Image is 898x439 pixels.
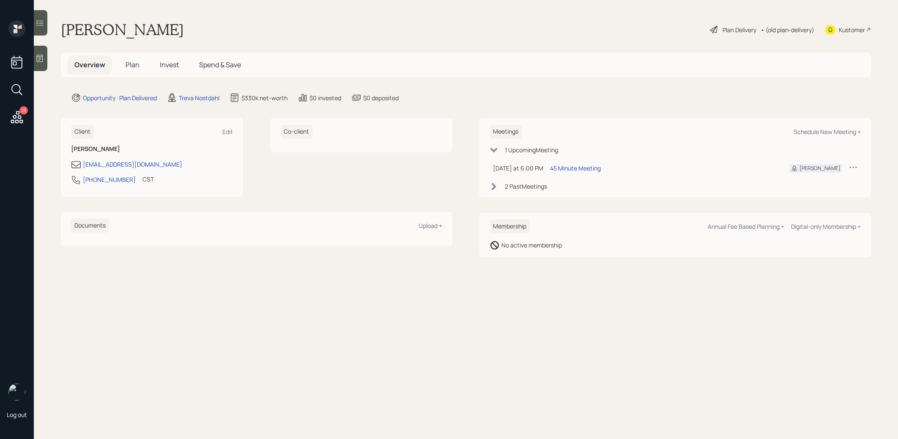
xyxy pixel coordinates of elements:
h1: [PERSON_NAME] [61,20,184,39]
h6: [PERSON_NAME] [71,145,233,153]
div: [DATE] at 6:00 PM [493,164,543,173]
div: $0 invested [309,93,341,102]
div: CST [142,175,154,184]
h6: Meetings [490,125,522,139]
span: Overview [74,60,105,69]
div: [PERSON_NAME] [799,165,841,172]
div: 23 [19,106,28,115]
h6: Documents [71,219,109,233]
div: Annual Fee Based Planning + [708,222,784,230]
div: Plan Delivery [723,25,756,34]
div: Digital-only Membership + [791,222,861,230]
div: 2 Past Meeting s [505,182,547,191]
div: [EMAIL_ADDRESS][DOMAIN_NAME] [83,160,182,169]
h6: Membership [490,219,530,233]
div: $330k net-worth [241,93,287,102]
div: Upload + [419,222,442,230]
div: [PHONE_NUMBER] [83,175,136,184]
div: 1 Upcoming Meeting [505,145,558,154]
span: Plan [126,60,140,69]
div: Edit [222,128,233,136]
span: Invest [160,60,179,69]
span: Spend & Save [199,60,241,69]
h6: Client [71,125,94,139]
div: • (old plan-delivery) [761,25,814,34]
div: $0 deposited [363,93,399,102]
div: No active membership [501,241,562,250]
div: Opportunity · Plan Delivered [83,93,157,102]
div: Schedule New Meeting + [794,128,861,136]
div: Log out [7,411,27,419]
img: treva-nostdahl-headshot.png [8,384,25,401]
h6: Co-client [280,125,312,139]
div: 45 Minute Meeting [550,164,601,173]
div: Treva Nostdahl [179,93,219,102]
div: Kustomer [839,25,865,34]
